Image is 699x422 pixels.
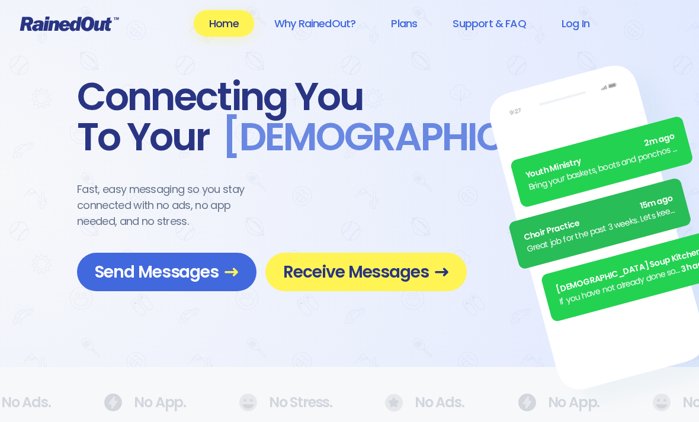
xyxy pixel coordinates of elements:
[437,10,541,37] a: Support & FAQ
[77,253,256,291] a: Send Messages
[283,262,449,282] span: Receive Messages
[210,117,657,157] span: [DEMOGRAPHIC_DATA] .
[518,394,582,411] div: No App.
[77,77,467,157] div: Connecting You To Your
[518,394,536,411] img: No Ads.
[527,142,679,194] div: Bring your baskets, boots and ponchos the Annual [DATE] Egg [PERSON_NAME] is ON! See everyone there.
[239,394,257,411] img: No Ads.
[558,263,683,308] div: If you have not already done so, please remember to turn in your fundraiser money [DATE]!
[643,130,676,150] span: 2m ago
[104,394,168,411] div: No App.
[239,394,314,411] div: No Stress.
[522,192,675,244] div: Choir Practice
[385,394,403,412] img: No Ads.
[652,394,671,411] img: No Ads.
[95,262,239,282] span: Send Messages
[524,130,676,182] div: Youth Ministry
[376,10,432,37] a: Plans
[525,204,678,256] div: Great job for the past 3 weeks. Lets keep it up.
[546,10,605,37] a: Log In
[265,253,467,291] a: Receive Messages
[104,394,122,411] img: No Ads.
[385,394,447,412] div: No Ads.
[194,10,254,37] a: Home
[259,10,371,37] a: Why RainedOut?
[639,192,674,212] span: 15m ago
[77,181,267,229] div: Fast, easy messaging so you stay connected with no ads, no app needed, and no stress.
